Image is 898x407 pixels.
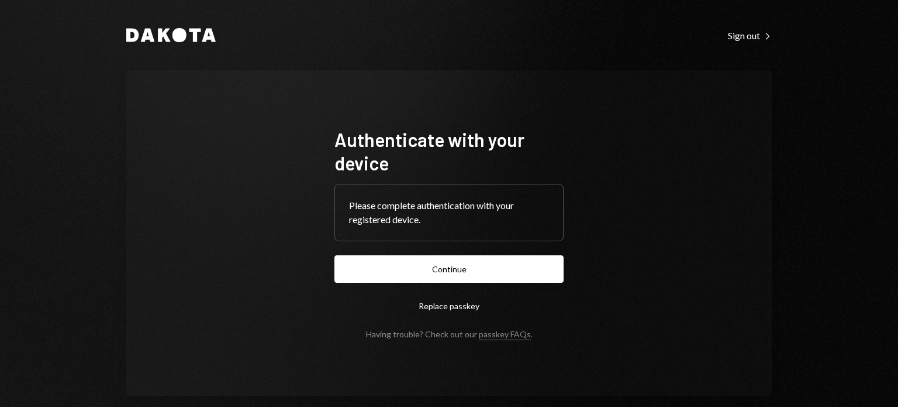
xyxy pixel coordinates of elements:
div: Please complete authentication with your registered device. [349,199,549,227]
div: Having trouble? Check out our . [366,329,533,339]
a: passkey FAQs [479,329,531,340]
h1: Authenticate with your device [334,128,564,175]
a: Sign out [728,29,772,42]
div: Sign out [728,30,772,42]
button: Continue [334,255,564,283]
button: Replace passkey [334,292,564,320]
